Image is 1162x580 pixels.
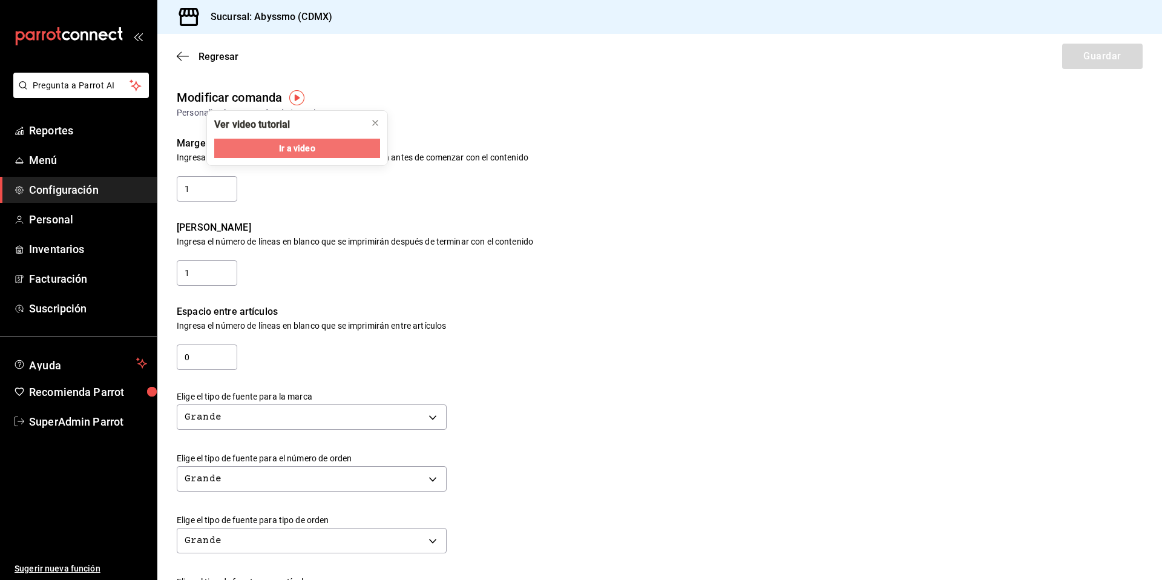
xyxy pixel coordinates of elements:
button: Ir a video [214,139,380,158]
div: Margen Superior [177,139,1143,148]
div: Ingresa el número de líneas en blanco que se imprimirán antes de comenzar con el contenido [177,153,1143,162]
button: close [366,113,385,133]
button: Regresar [177,51,238,62]
div: Ingresa el número de líneas en blanco que se imprimirán después de terminar con el contenido [177,237,1143,246]
span: Ayuda [29,356,131,371]
div: Grande [185,473,222,485]
div: Ingresa el número de líneas en blanco que se imprimirán entre artículos [177,321,1143,330]
a: Pregunta a Parrot AI [8,88,149,101]
div: Modificar comanda [177,88,282,107]
span: Configuración [29,182,147,198]
h3: Sucursal: Abyssmo (CDMX) [201,10,332,24]
div: Grande [185,535,222,547]
span: Regresar [199,51,238,62]
label: Elige el tipo de fuente para el número de orden [177,454,1143,463]
div: Espacio entre artículos [177,307,1143,317]
span: Facturación [29,271,147,287]
span: Inventarios [29,241,147,257]
span: Personal [29,211,147,228]
span: SuperAdmin Parrot [29,414,147,430]
label: Elige el tipo de fuente para tipo de orden [177,516,1143,524]
div: [PERSON_NAME] [177,223,1143,232]
div: Personaliza las comandas de tu cocina. [177,107,1143,119]
span: Ir a video [279,142,315,155]
span: Reportes [29,122,147,139]
div: Ver video tutorial [214,118,290,131]
label: Elige el tipo de fuente para la marca [177,392,1143,401]
span: Menú [29,152,147,168]
span: Pregunta a Parrot AI [33,79,130,92]
span: Recomienda Parrot [29,384,147,400]
span: Sugerir nueva función [15,562,147,575]
span: Suscripción [29,300,147,317]
img: Tooltip marker [289,90,304,105]
button: open_drawer_menu [133,31,143,41]
button: Pregunta a Parrot AI [13,73,149,98]
div: Grande [185,411,222,423]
